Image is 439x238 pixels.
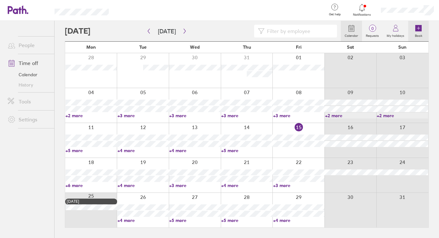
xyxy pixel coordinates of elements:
a: +5 more [65,148,117,153]
a: +3 more [117,113,169,119]
a: My holidays [383,21,408,41]
a: +4 more [117,148,169,153]
a: +2 more [325,113,376,119]
a: +4 more [273,217,324,223]
a: Calendar [341,21,362,41]
span: Sun [398,45,407,50]
a: Calendar [3,70,54,80]
a: +2 more [377,113,428,119]
span: Tue [139,45,147,50]
a: 0Requests [362,21,383,41]
a: +3 more [273,113,324,119]
a: +3 more [169,113,220,119]
span: Get help [324,12,345,16]
span: 0 [362,26,383,31]
a: Book [408,21,429,41]
input: Filter by employee [264,25,333,37]
label: Requests [362,32,383,38]
span: Sat [347,45,354,50]
a: +4 more [117,183,169,188]
a: +5 more [221,148,272,153]
a: Time off [3,57,54,70]
a: +3 more [221,113,272,119]
label: Book [411,32,426,38]
a: +3 more [169,183,220,188]
a: History [3,80,54,90]
span: Mon [86,45,96,50]
span: Wed [190,45,200,50]
div: [DATE] [67,199,116,204]
span: Thu [243,45,251,50]
label: Calendar [341,32,362,38]
a: +4 more [221,183,272,188]
a: +3 more [273,183,324,188]
a: +4 more [117,217,169,223]
span: Notifications [352,13,373,17]
a: +5 more [169,217,220,223]
span: Fri [296,45,302,50]
button: [DATE] [153,26,181,37]
a: +4 more [169,148,220,153]
a: +5 more [221,217,272,223]
label: My holidays [383,32,408,38]
a: Notifications [352,3,373,17]
a: +2 more [65,113,117,119]
a: +6 more [65,183,117,188]
a: Settings [3,113,54,126]
a: People [3,39,54,52]
a: Tools [3,95,54,108]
